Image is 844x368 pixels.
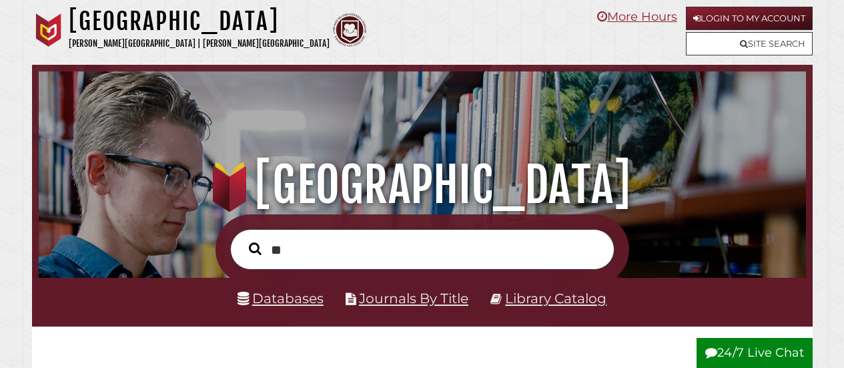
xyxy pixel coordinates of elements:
a: Databases [238,290,324,307]
p: [PERSON_NAME][GEOGRAPHIC_DATA] | [PERSON_NAME][GEOGRAPHIC_DATA] [69,36,330,51]
i: Search [249,242,262,255]
h1: [GEOGRAPHIC_DATA] [69,7,330,36]
img: Calvin University [32,13,65,47]
a: Site Search [686,32,813,55]
a: Journals By Title [359,290,468,307]
img: Calvin Theological Seminary [333,13,366,47]
a: More Hours [597,9,677,24]
button: Search [242,239,268,258]
h1: [GEOGRAPHIC_DATA] [51,156,793,214]
a: Login to My Account [686,7,813,30]
a: Library Catalog [505,290,606,307]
